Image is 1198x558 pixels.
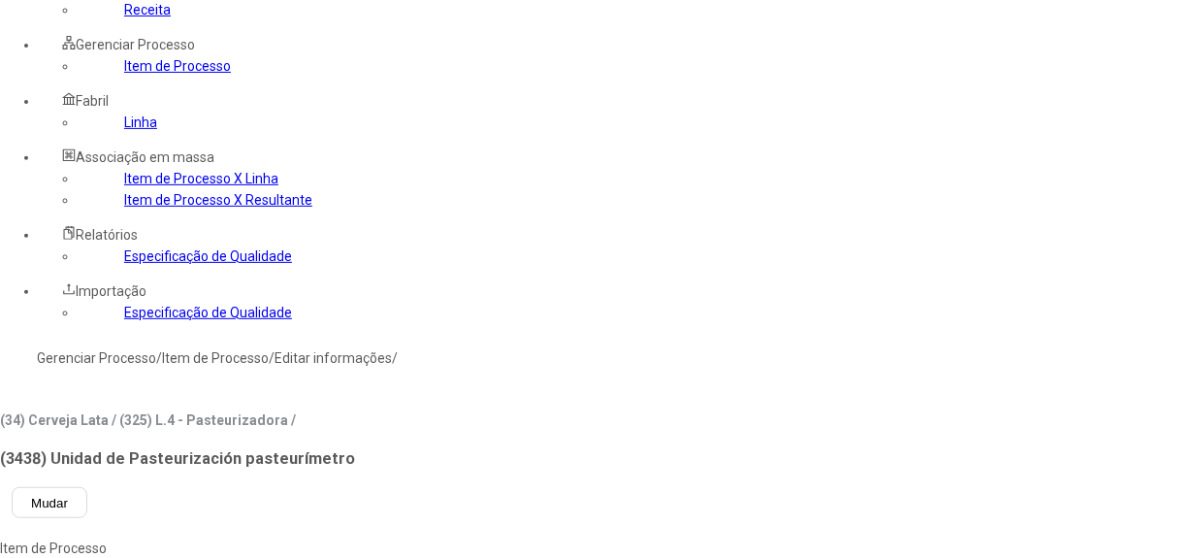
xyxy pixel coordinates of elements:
[76,283,146,299] span: Importação
[124,171,278,186] a: Item de Processo X Linha
[124,248,292,264] a: Especificação de Qualidade
[31,496,68,510] span: Mudar
[124,58,231,74] a: Item de Processo
[275,350,392,366] a: Editar informações
[76,149,214,165] span: Associação em massa
[76,93,109,109] span: Fabril
[76,37,195,52] span: Gerenciar Processo
[156,350,162,366] nz-breadcrumb-separator: /
[162,350,269,366] a: Item de Processo
[124,2,171,17] a: Receita
[124,192,312,208] a: Item de Processo X Resultante
[37,350,156,366] a: Gerenciar Processo
[124,305,292,320] a: Especificação de Qualidade
[12,487,87,518] button: Mudar
[269,350,275,366] nz-breadcrumb-separator: /
[76,227,138,243] span: Relatórios
[124,115,157,130] a: Linha
[392,350,398,366] nz-breadcrumb-separator: /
